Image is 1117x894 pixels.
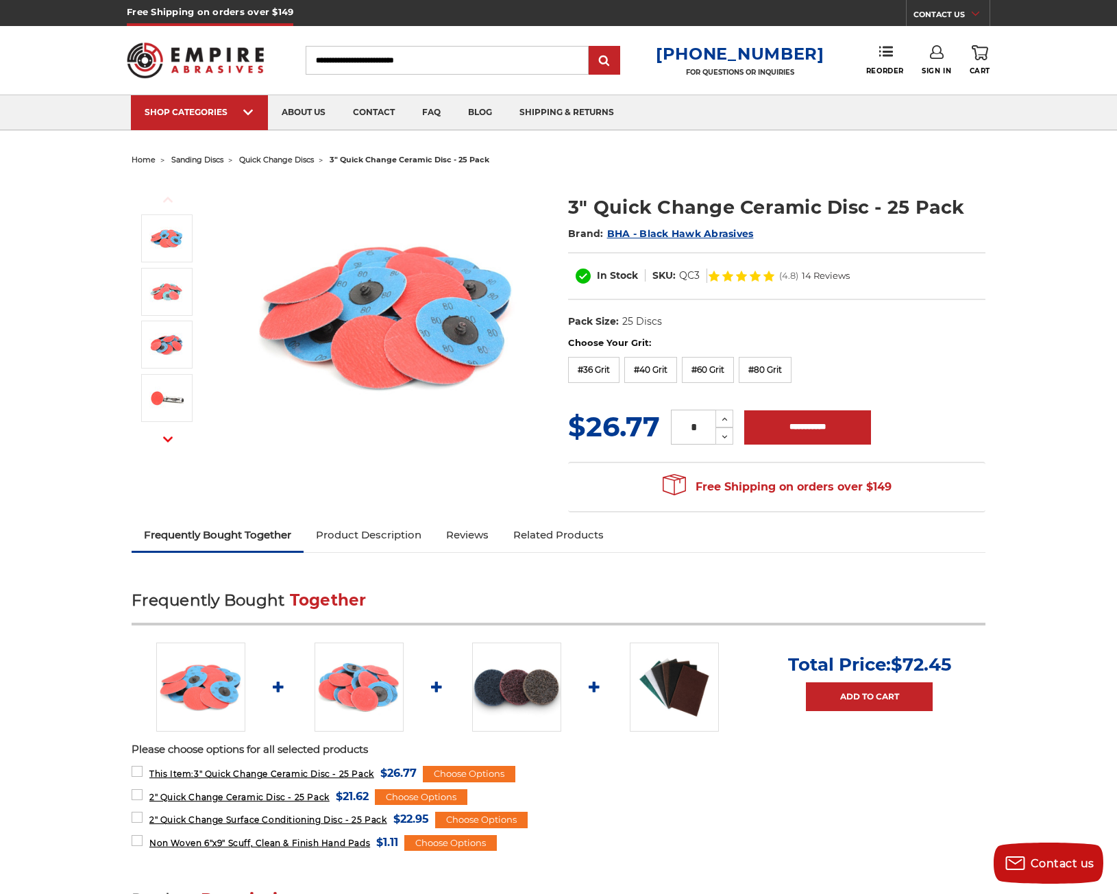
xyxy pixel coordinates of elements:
span: $26.77 [380,764,417,782]
p: FOR QUESTIONS OR INQUIRIES [656,68,824,77]
span: $21.62 [336,787,369,806]
span: Free Shipping on orders over $149 [663,473,892,501]
button: Contact us [994,843,1103,884]
p: Please choose options for all selected products [132,742,985,758]
p: Total Price: [788,654,951,675]
dt: Pack Size: [568,314,619,329]
img: Empire Abrasives [127,34,264,87]
span: 2" Quick Change Surface Conditioning Disc - 25 Pack [149,815,387,825]
span: $22.95 [393,810,429,828]
dd: QC3 [679,269,700,283]
span: Sign In [922,66,951,75]
span: Frequently Bought [132,591,284,610]
a: sanding discs [171,155,223,164]
a: home [132,155,156,164]
span: $1.11 [376,833,398,852]
span: 2" Quick Change Ceramic Disc - 25 Pack [149,792,330,802]
a: Reorder [866,45,904,75]
dt: SKU: [652,269,676,283]
span: Contact us [1031,857,1094,870]
span: 3" Quick Change Ceramic Disc - 25 Pack [149,769,374,779]
img: 3" Quick Change Ceramic Disc - 25 Pack [149,327,184,362]
div: Choose Options [404,835,497,852]
input: Submit [591,47,618,75]
a: Product Description [304,520,434,550]
div: Choose Options [435,812,528,828]
a: contact [339,95,408,130]
a: shipping & returns [506,95,628,130]
img: 3 inch ceramic roloc discs [156,643,245,732]
a: Related Products [501,520,616,550]
div: Choose Options [375,789,467,806]
a: Frequently Bought Together [132,520,304,550]
img: 3 inch ceramic roloc discs [249,179,524,454]
a: faq [408,95,454,130]
a: blog [454,95,506,130]
div: SHOP CATEGORIES [145,107,254,117]
span: Brand: [568,227,604,240]
span: (4.8) [779,271,798,280]
a: quick change discs [239,155,314,164]
a: Cart [970,45,990,75]
img: Air grinder sanding Disc ceramic [149,381,184,415]
h1: 3" Quick Change Ceramic Disc - 25 Pack [568,194,985,221]
a: about us [268,95,339,130]
a: CONTACT US [913,7,990,26]
span: Cart [970,66,990,75]
span: Non Woven 6"x9" Scuff, Clean & Finish Hand Pads [149,838,370,848]
button: Next [151,424,184,454]
a: BHA - Black Hawk Abrasives [607,227,754,240]
img: 3" Quick Change Ceramic Disc - 25 Pack [149,275,184,309]
span: 14 Reviews [802,271,850,280]
span: $26.77 [568,410,660,443]
span: 3" quick change ceramic disc - 25 pack [330,155,489,164]
span: In Stock [597,269,638,282]
dd: 25 Discs [622,314,662,329]
span: Reorder [866,66,904,75]
div: Choose Options [423,766,515,782]
label: Choose Your Grit: [568,336,985,350]
button: Previous [151,185,184,214]
img: 3 inch ceramic roloc discs [149,221,184,256]
a: Reviews [434,520,501,550]
a: [PHONE_NUMBER] [656,44,824,64]
span: Together [290,591,367,610]
span: $72.45 [891,654,951,675]
strong: This Item: [149,769,194,779]
a: Add to Cart [806,682,933,711]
